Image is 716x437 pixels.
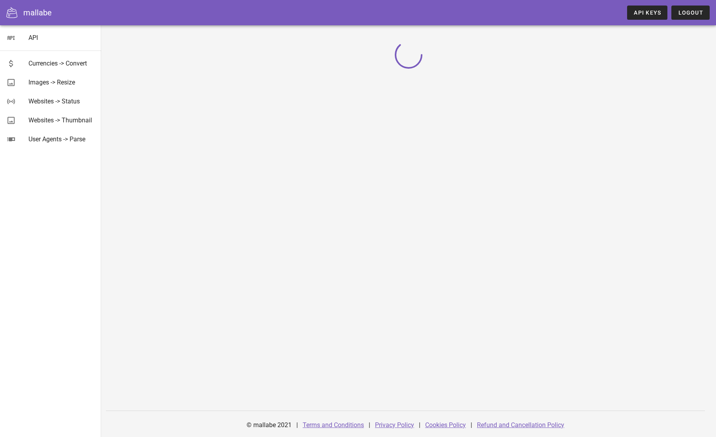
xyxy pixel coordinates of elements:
[369,416,370,435] div: |
[28,79,95,86] div: Images -> Resize
[419,416,420,435] div: |
[477,421,564,429] a: Refund and Cancellation Policy
[633,9,661,16] span: API Keys
[28,98,95,105] div: Websites -> Status
[303,421,364,429] a: Terms and Conditions
[425,421,466,429] a: Cookies Policy
[627,6,667,20] a: API Keys
[678,9,703,16] span: Logout
[28,116,95,124] div: Websites -> Thumbnail
[471,416,472,435] div: |
[28,135,95,143] div: User Agents -> Parse
[28,60,95,67] div: Currencies -> Convert
[296,416,298,435] div: |
[375,421,414,429] a: Privacy Policy
[671,6,710,20] button: Logout
[28,34,95,41] div: API
[23,7,52,19] div: mallabe
[242,416,296,435] div: © mallabe 2021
